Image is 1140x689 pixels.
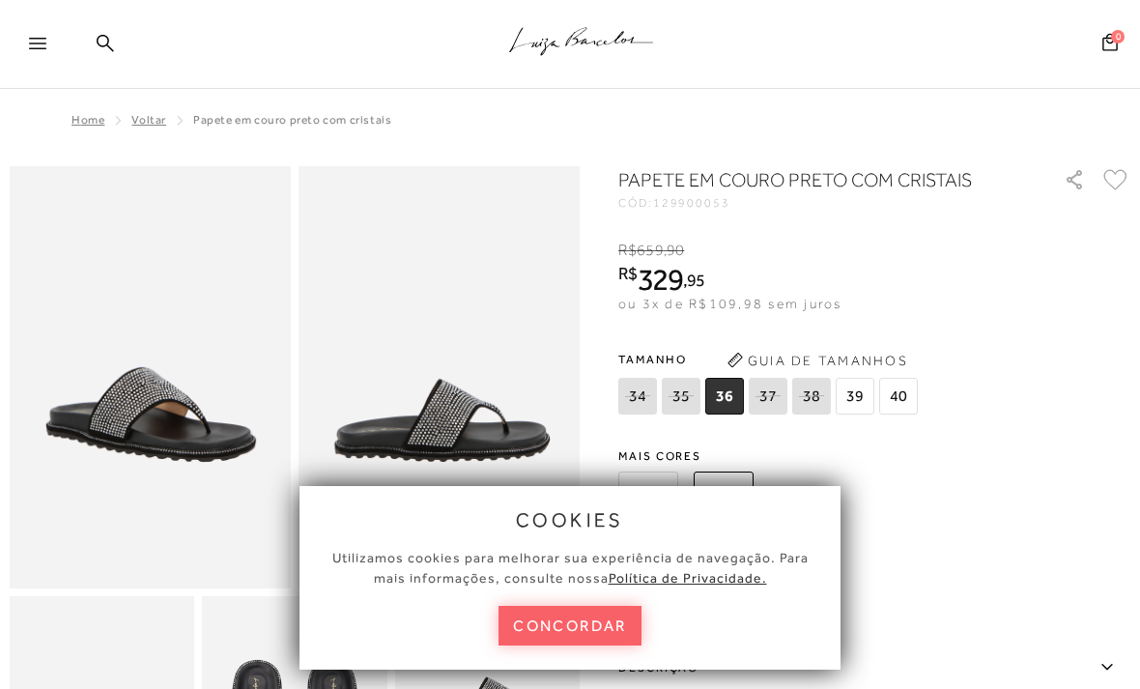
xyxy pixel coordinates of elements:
[10,166,291,589] img: image
[618,345,923,374] span: Tamanho
[879,378,918,415] span: 40
[664,242,685,259] i: ,
[332,550,809,586] span: Utilizamos cookies para melhorar sua experiência de navegação. Para mais informações, consulte nossa
[653,196,730,210] span: 129900053
[299,166,580,589] img: image
[792,378,831,415] span: 38
[638,262,683,297] span: 329
[749,378,787,415] span: 37
[618,242,637,259] i: R$
[687,270,705,290] span: 95
[721,345,914,376] button: Guia de Tamanhos
[683,272,705,289] i: ,
[71,113,104,127] a: Home
[836,378,874,415] span: 39
[618,166,981,193] h1: PAPETE EM COURO PRETO COM CRISTAIS
[618,378,657,415] span: 34
[609,570,767,586] a: Política de Privacidade.
[1097,32,1124,58] button: 0
[667,242,684,259] span: 90
[618,265,638,282] i: R$
[193,113,391,127] span: PAPETE EM COURO PRETO COM CRISTAIS
[662,378,700,415] span: 35
[618,450,1130,462] span: Mais cores
[131,113,166,127] a: Voltar
[1111,30,1125,43] span: 0
[705,378,744,415] span: 36
[618,197,1005,209] div: CÓD:
[516,509,624,531] span: cookies
[618,296,841,311] span: ou 3x de R$109,98 sem juros
[499,606,641,646] button: concordar
[637,242,663,259] span: 659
